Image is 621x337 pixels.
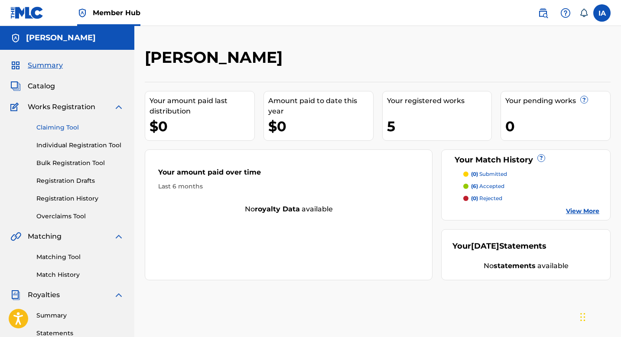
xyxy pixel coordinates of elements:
a: (6) accepted [463,182,599,190]
p: rejected [471,194,502,202]
div: $0 [268,117,373,136]
div: Help [557,4,574,22]
div: Your pending works [505,96,610,106]
div: Last 6 months [158,182,419,191]
div: Drag [580,304,585,330]
img: expand [114,231,124,242]
span: Summary [28,60,63,71]
strong: statements [494,262,536,270]
span: (6) [471,183,478,189]
span: [DATE] [471,241,499,251]
img: Works Registration [10,102,22,112]
span: ? [581,96,588,103]
div: $0 [150,117,254,136]
img: Matching [10,231,21,242]
a: Registration History [36,194,124,203]
img: Accounts [10,33,21,43]
img: Summary [10,60,21,71]
span: Member Hub [93,8,140,18]
p: accepted [471,182,504,190]
a: CatalogCatalog [10,81,55,91]
a: Summary [36,311,124,320]
span: Matching [28,231,62,242]
a: View More [566,207,599,216]
span: Catalog [28,81,55,91]
img: Catalog [10,81,21,91]
span: Royalties [28,290,60,300]
img: expand [114,102,124,112]
strong: royalty data [255,205,300,213]
img: search [538,8,548,18]
a: Registration Drafts [36,176,124,185]
span: Works Registration [28,102,95,112]
img: Top Rightsholder [77,8,88,18]
a: Claiming Tool [36,123,124,132]
a: SummarySummary [10,60,63,71]
div: Your registered works [387,96,492,106]
div: Your amount paid last distribution [150,96,254,117]
a: Overclaims Tool [36,212,124,221]
a: (0) submitted [463,170,599,178]
img: MLC Logo [10,6,44,19]
div: Your amount paid over time [158,167,419,182]
img: help [560,8,571,18]
a: Bulk Registration Tool [36,159,124,168]
iframe: Chat Widget [578,295,621,337]
img: expand [114,290,124,300]
div: 5 [387,117,492,136]
span: ? [538,155,545,162]
a: Match History [36,270,124,279]
a: Individual Registration Tool [36,141,124,150]
div: Notifications [579,9,588,17]
div: User Menu [593,4,611,22]
div: Your Match History [452,154,599,166]
h5: Ivane Archvadze [26,33,96,43]
a: Matching Tool [36,253,124,262]
a: (0) rejected [463,194,599,202]
span: (0) [471,171,478,177]
a: Public Search [534,4,552,22]
p: submitted [471,170,507,178]
div: No available [145,204,432,214]
div: Your Statements [452,240,546,252]
div: Amount paid to date this year [268,96,373,117]
div: 0 [505,117,610,136]
span: (0) [471,195,478,201]
img: Royalties [10,290,21,300]
div: No available [452,261,599,271]
h2: [PERSON_NAME] [145,48,287,67]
